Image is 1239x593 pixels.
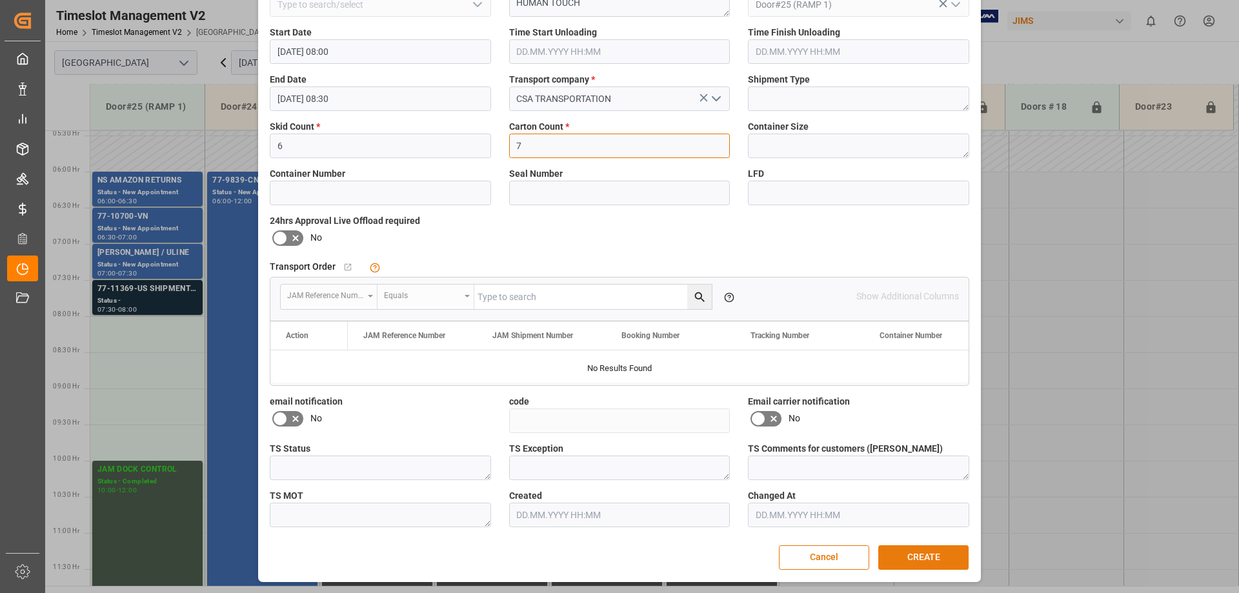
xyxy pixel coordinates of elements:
[880,331,942,340] span: Container Number
[779,545,869,570] button: Cancel
[384,286,460,301] div: Equals
[492,331,573,340] span: JAM Shipment Number
[286,331,308,340] div: Action
[789,412,800,425] span: No
[270,214,420,228] span: 24hrs Approval Live Offload required
[270,489,303,503] span: TS MOT
[706,89,725,109] button: open menu
[687,285,712,309] button: search button
[363,331,445,340] span: JAM Reference Number
[270,73,307,86] span: End Date
[509,26,597,39] span: Time Start Unloading
[509,39,730,64] input: DD.MM.YYYY HH:MM
[270,86,491,111] input: DD.MM.YYYY HH:MM
[509,489,542,503] span: Created
[748,489,796,503] span: Changed At
[270,260,336,274] span: Transport Order
[281,285,378,309] button: open menu
[509,120,569,134] span: Carton Count
[509,167,563,181] span: Seal Number
[509,442,563,456] span: TS Exception
[748,167,764,181] span: LFD
[270,26,312,39] span: Start Date
[270,442,310,456] span: TS Status
[474,285,712,309] input: Type to search
[509,503,730,527] input: DD.MM.YYYY HH:MM
[878,545,969,570] button: CREATE
[621,331,680,340] span: Booking Number
[509,73,595,86] span: Transport company
[748,120,809,134] span: Container Size
[748,73,810,86] span: Shipment Type
[748,503,969,527] input: DD.MM.YYYY HH:MM
[748,26,840,39] span: Time Finish Unloading
[270,395,343,408] span: email notification
[270,167,345,181] span: Container Number
[748,442,943,456] span: TS Comments for customers ([PERSON_NAME])
[748,395,850,408] span: Email carrier notification
[748,39,969,64] input: DD.MM.YYYY HH:MM
[270,39,491,64] input: DD.MM.YYYY HH:MM
[287,286,363,301] div: JAM Reference Number
[378,285,474,309] button: open menu
[270,120,320,134] span: Skid Count
[750,331,809,340] span: Tracking Number
[310,412,322,425] span: No
[509,395,529,408] span: code
[310,231,322,245] span: No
